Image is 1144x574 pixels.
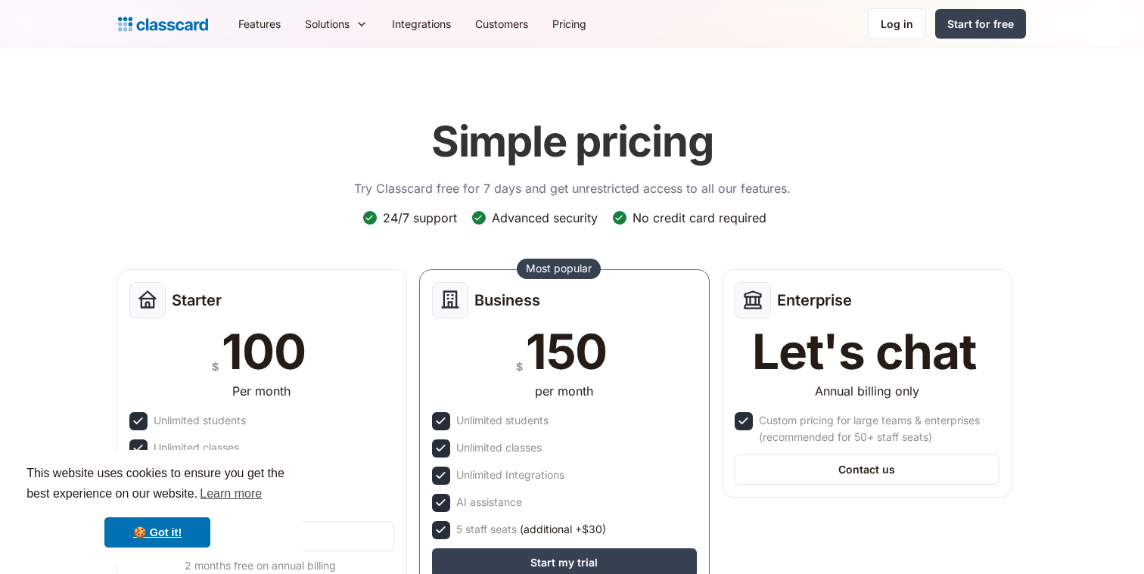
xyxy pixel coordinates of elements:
[222,327,305,376] div: 100
[456,467,564,483] div: Unlimited Integrations
[226,7,293,41] a: Features
[305,16,350,32] div: Solutions
[456,521,606,538] div: 5 staff seats
[535,382,593,400] div: per month
[212,357,219,376] div: $
[354,179,791,197] p: Try Classcard free for 7 days and get unrestricted access to all our features.
[735,455,999,485] a: Contact us
[12,450,303,562] div: cookieconsent
[815,382,919,400] div: Annual billing only
[526,327,607,376] div: 150
[881,16,913,32] div: Log in
[456,439,542,456] div: Unlimited classes
[154,439,239,456] div: Unlimited classes
[456,412,549,429] div: Unlimited students
[868,8,926,39] a: Log in
[526,261,592,276] div: Most popular
[947,16,1014,32] div: Start for free
[431,116,713,167] h1: Simple pricing
[293,7,380,41] div: Solutions
[759,412,996,445] div: Custom pricing for large teams & enterprises (recommended for 50+ staff seats)
[380,7,463,41] a: Integrations
[474,291,540,309] h2: Business
[463,7,540,41] a: Customers
[197,482,264,505] a: learn more about cookies
[104,517,210,548] a: dismiss cookie message
[935,9,1026,39] a: Start for free
[540,7,598,41] a: Pricing
[492,209,598,226] div: Advanced security
[232,382,291,400] div: Per month
[118,14,208,35] a: home
[752,327,976,376] div: Let's chat
[520,521,606,538] span: (additional +$30)
[516,357,523,376] div: $
[456,494,522,510] div: AI assistance
[172,291,222,309] h2: Starter
[26,464,288,505] span: This website uses cookies to ensure you get the best experience on our website.
[633,209,766,226] div: No credit card required
[154,412,246,429] div: Unlimited students
[383,209,457,226] div: 24/7 support
[777,291,852,309] h2: Enterprise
